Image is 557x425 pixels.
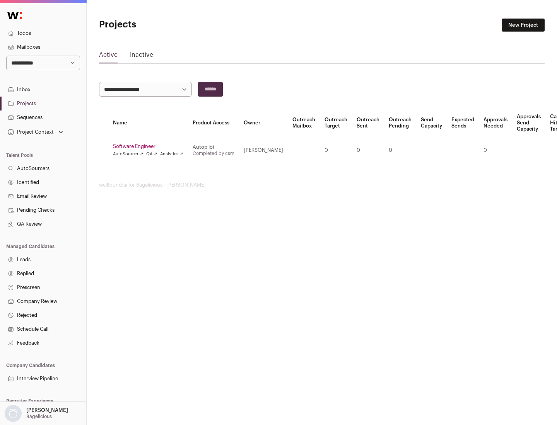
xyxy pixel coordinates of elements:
[5,405,22,422] img: nopic.png
[239,109,288,137] th: Owner
[193,144,234,150] div: Autopilot
[320,137,352,164] td: 0
[479,137,512,164] td: 0
[288,109,320,137] th: Outreach Mailbox
[320,109,352,137] th: Outreach Target
[113,143,183,150] a: Software Engineer
[113,151,143,157] a: AutoSourcer ↗
[188,109,239,137] th: Product Access
[6,127,65,138] button: Open dropdown
[160,151,183,157] a: Analytics ↗
[3,405,70,422] button: Open dropdown
[447,109,479,137] th: Expected Sends
[99,182,545,188] footer: wellfound:ai for Bagelicious - [PERSON_NAME]
[6,129,54,135] div: Project Context
[99,50,118,63] a: Active
[416,109,447,137] th: Send Capacity
[384,109,416,137] th: Outreach Pending
[99,19,248,31] h1: Projects
[130,50,153,63] a: Inactive
[26,413,52,420] p: Bagelicious
[352,137,384,164] td: 0
[384,137,416,164] td: 0
[512,109,545,137] th: Approvals Send Capacity
[239,137,288,164] td: [PERSON_NAME]
[3,8,26,23] img: Wellfound
[479,109,512,137] th: Approvals Needed
[193,151,234,156] a: Completed by csm
[108,109,188,137] th: Name
[146,151,157,157] a: QA ↗
[502,19,545,32] a: New Project
[26,407,68,413] p: [PERSON_NAME]
[352,109,384,137] th: Outreach Sent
